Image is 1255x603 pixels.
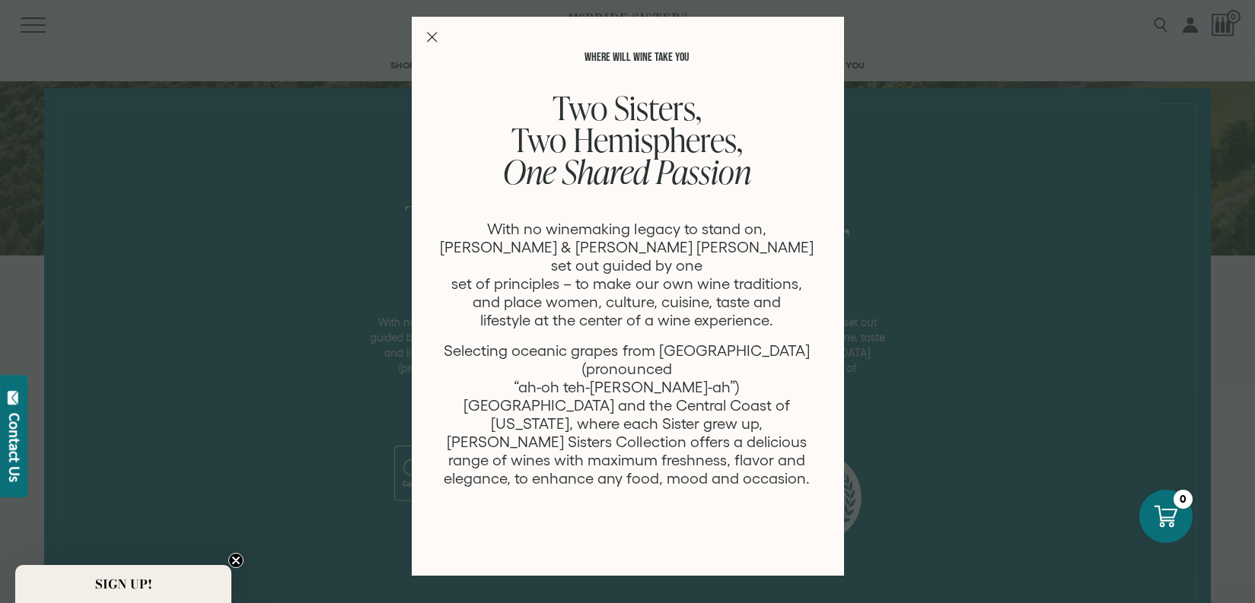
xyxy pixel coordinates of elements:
button: Close teaser [228,553,244,568]
div: Contact Us [7,413,22,482]
span: SIGN UP! [95,575,152,593]
div: SIGN UP!Close teaser [15,565,231,603]
p: With no winemaking legacy to stand on, [PERSON_NAME] & [PERSON_NAME] [PERSON_NAME] set out guided... [439,220,815,329]
div: 0 [1174,490,1193,509]
p: WHERE WILL WINE TAKE YOU [439,52,834,64]
p: Selecting oceanic grapes from [GEOGRAPHIC_DATA] (pronounced “ah-oh teh-[PERSON_NAME]-ah”) [GEOGRA... [439,341,815,487]
h3: Two Sisters, Two Hemispheres, [439,92,815,188]
button: Close Modal [427,32,438,43]
em: One Shared Passion [503,149,751,194]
